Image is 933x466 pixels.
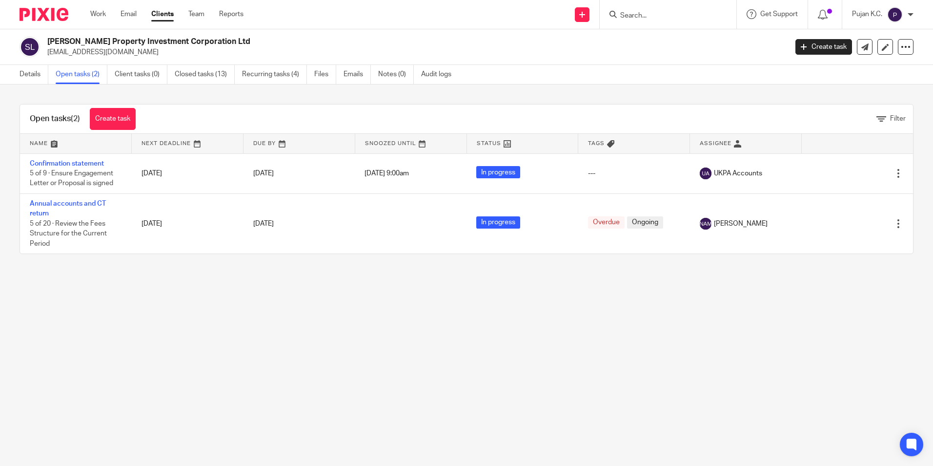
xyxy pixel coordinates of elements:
[121,9,137,19] a: Email
[588,169,680,178] div: ---
[30,220,107,247] span: 5 of 20 · Review the Fees Structure for the Current Period
[714,219,768,229] span: [PERSON_NAME]
[30,170,113,187] span: 5 of 9 · Ensure Engagement Letter or Proposal is signed
[175,65,235,84] a: Closed tasks (13)
[47,37,634,47] h2: [PERSON_NAME] Property Investment Corporation Ltd
[253,170,274,177] span: [DATE]
[619,12,707,21] input: Search
[700,168,711,179] img: svg%3E
[90,9,106,19] a: Work
[887,7,903,22] img: svg%3E
[20,8,68,21] img: Pixie
[132,193,243,254] td: [DATE]
[47,47,781,57] p: [EMAIL_ADDRESS][DOMAIN_NAME]
[627,216,663,229] span: Ongoing
[20,37,40,57] img: svg%3E
[714,169,762,178] span: UKPA Accounts
[71,115,80,123] span: (2)
[477,141,501,146] span: Status
[20,65,48,84] a: Details
[476,216,520,229] span: In progress
[852,9,882,19] p: Pujan K.C.
[242,65,307,84] a: Recurring tasks (4)
[890,115,906,122] span: Filter
[30,160,104,167] a: Confirmation statement
[132,153,243,193] td: [DATE]
[344,65,371,84] a: Emails
[219,9,243,19] a: Reports
[253,220,274,227] span: [DATE]
[90,108,136,130] a: Create task
[476,166,520,178] span: In progress
[56,65,107,84] a: Open tasks (2)
[760,11,798,18] span: Get Support
[30,200,106,217] a: Annual accounts and CT return
[115,65,167,84] a: Client tasks (0)
[588,216,625,229] span: Overdue
[365,170,409,177] span: [DATE] 9:00am
[188,9,204,19] a: Team
[151,9,174,19] a: Clients
[700,218,711,230] img: svg%3E
[421,65,459,84] a: Audit logs
[795,39,852,55] a: Create task
[588,141,605,146] span: Tags
[378,65,414,84] a: Notes (0)
[365,141,416,146] span: Snoozed Until
[314,65,336,84] a: Files
[30,114,80,124] h1: Open tasks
